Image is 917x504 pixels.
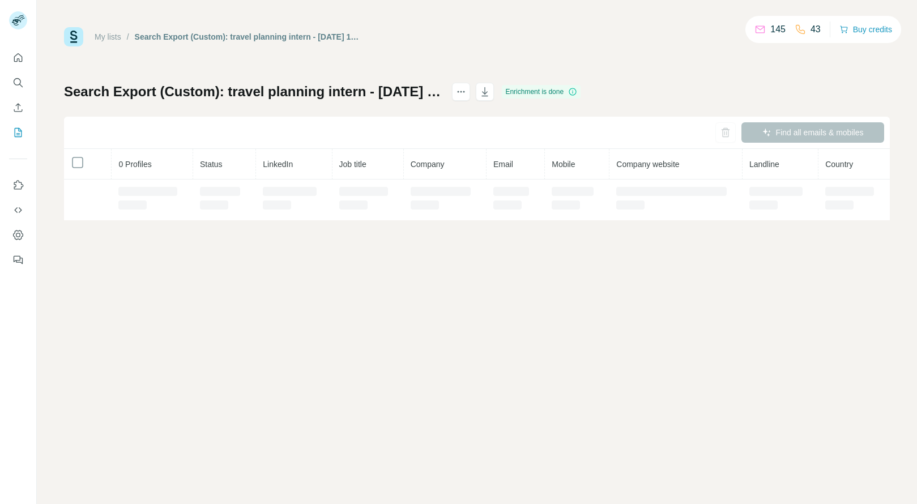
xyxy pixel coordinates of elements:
li: / [127,31,129,42]
p: 145 [770,23,786,36]
div: Enrichment is done [502,85,581,99]
img: Surfe Logo [64,27,83,46]
button: Enrich CSV [9,97,27,118]
span: Job title [339,160,366,169]
span: Landline [749,160,779,169]
span: Email [493,160,513,169]
span: Status [200,160,223,169]
span: Country [825,160,853,169]
button: Dashboard [9,225,27,245]
button: Feedback [9,250,27,270]
button: My lists [9,122,27,143]
span: Mobile [552,160,575,169]
span: Company website [616,160,679,169]
span: LinkedIn [263,160,293,169]
span: Company [411,160,445,169]
button: Search [9,72,27,93]
button: Use Surfe on LinkedIn [9,175,27,195]
button: Use Surfe API [9,200,27,220]
h1: Search Export (Custom): travel planning intern - [DATE] 13:06 [64,83,442,101]
div: Search Export (Custom): travel planning intern - [DATE] 13:06 [135,31,360,42]
a: My lists [95,32,121,41]
p: 43 [811,23,821,36]
span: 0 Profiles [118,160,151,169]
button: Quick start [9,48,27,68]
button: actions [452,83,470,101]
button: Buy credits [839,22,892,37]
